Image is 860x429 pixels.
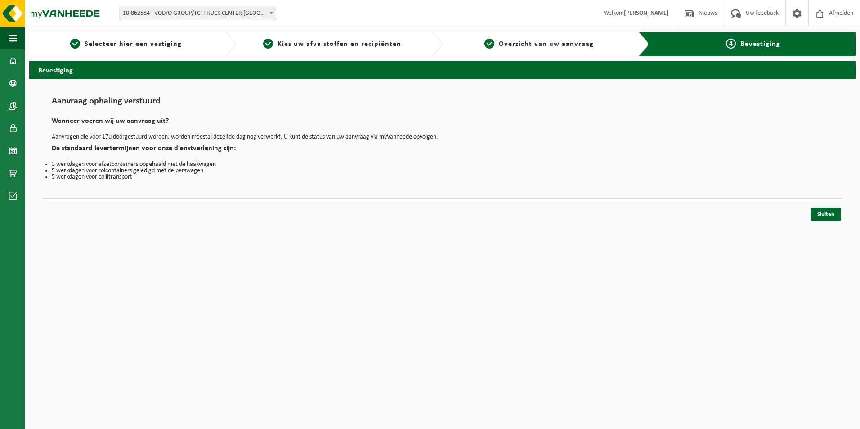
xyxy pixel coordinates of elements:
[52,97,833,111] h1: Aanvraag ophaling verstuurd
[70,39,80,49] span: 1
[740,40,780,48] span: Bevestiging
[263,39,273,49] span: 2
[85,40,182,48] span: Selecteer hier een vestiging
[34,39,218,49] a: 1Selecteer hier een vestiging
[52,134,833,140] p: Aanvragen die voor 17u doorgestuurd worden, worden meestal dezelfde dag nog verwerkt. U kunt de s...
[119,7,276,20] span: 10-862584 - VOLVO GROUP/TC- TRUCK CENTER ANTWERPEN - ANTWERPEN
[484,39,494,49] span: 3
[811,208,841,221] a: Sluiten
[447,39,631,49] a: 3Overzicht van uw aanvraag
[52,145,833,157] h2: De standaard levertermijnen voor onze dienstverlening zijn:
[52,161,833,168] li: 3 werkdagen voor afzetcontainers opgehaald met de haakwagen
[52,117,833,130] h2: Wanneer voeren wij uw aanvraag uit?
[278,40,401,48] span: Kies uw afvalstoffen en recipiënten
[52,174,833,180] li: 5 werkdagen voor collitransport
[52,168,833,174] li: 5 werkdagen voor rolcontainers geledigd met de perswagen
[29,61,856,78] h2: Bevestiging
[240,39,424,49] a: 2Kies uw afvalstoffen en recipiënten
[624,10,669,17] strong: [PERSON_NAME]
[499,40,594,48] span: Overzicht van uw aanvraag
[726,39,736,49] span: 4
